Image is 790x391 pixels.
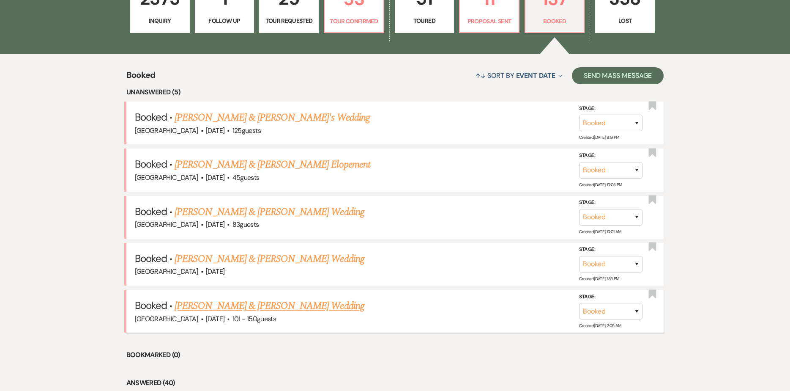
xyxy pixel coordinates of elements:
span: [DATE] [206,220,224,229]
span: Created: [DATE] 1:35 PM [579,276,619,281]
label: Stage: [579,292,642,301]
span: [GEOGRAPHIC_DATA] [135,173,198,182]
span: [GEOGRAPHIC_DATA] [135,314,198,323]
p: Proposal Sent [465,17,514,26]
a: [PERSON_NAME] & [PERSON_NAME] Wedding [175,204,364,220]
span: Booked [126,69,156,87]
span: Created: [DATE] 10:03 PM [579,182,622,187]
span: Booked [135,110,167,124]
span: Created: [DATE] 2:05 AM [579,323,621,328]
span: Booked [135,157,167,171]
span: Event Date [516,71,555,80]
li: Unanswered (5) [126,87,664,98]
span: 125 guests [232,126,261,135]
label: Stage: [579,198,642,207]
p: Tour Confirmed [330,17,378,26]
span: ↑↓ [476,71,486,80]
button: Sort By Event Date [472,64,565,87]
span: [DATE] [206,126,224,135]
li: Answered (40) [126,377,664,388]
label: Stage: [579,104,642,113]
span: [GEOGRAPHIC_DATA] [135,126,198,135]
p: Inquiry [136,16,184,25]
span: Created: [DATE] 10:01 AM [579,229,621,234]
p: Booked [530,17,579,26]
label: Stage: [579,151,642,160]
button: Send Mass Message [572,67,664,84]
a: [PERSON_NAME] & [PERSON_NAME]'s Wedding [175,110,370,125]
label: Stage: [579,245,642,254]
span: 83 guests [232,220,259,229]
p: Tour Requested [265,16,313,25]
span: 101 - 150 guests [232,314,276,323]
span: [DATE] [206,173,224,182]
a: [PERSON_NAME] & [PERSON_NAME] Wedding [175,251,364,267]
span: Booked [135,252,167,265]
span: Booked [135,299,167,312]
p: Follow Up [200,16,249,25]
p: Lost [601,16,649,25]
p: Toured [400,16,449,25]
span: [GEOGRAPHIC_DATA] [135,220,198,229]
span: [DATE] [206,314,224,323]
span: 45 guests [232,173,260,182]
span: Created: [DATE] 9:19 PM [579,135,619,140]
span: [GEOGRAPHIC_DATA] [135,267,198,276]
span: Booked [135,205,167,218]
a: [PERSON_NAME] & [PERSON_NAME] Wedding [175,298,364,314]
span: [DATE] [206,267,224,276]
a: [PERSON_NAME] & [PERSON_NAME] Elopement [175,157,370,172]
li: Bookmarked (0) [126,350,664,361]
